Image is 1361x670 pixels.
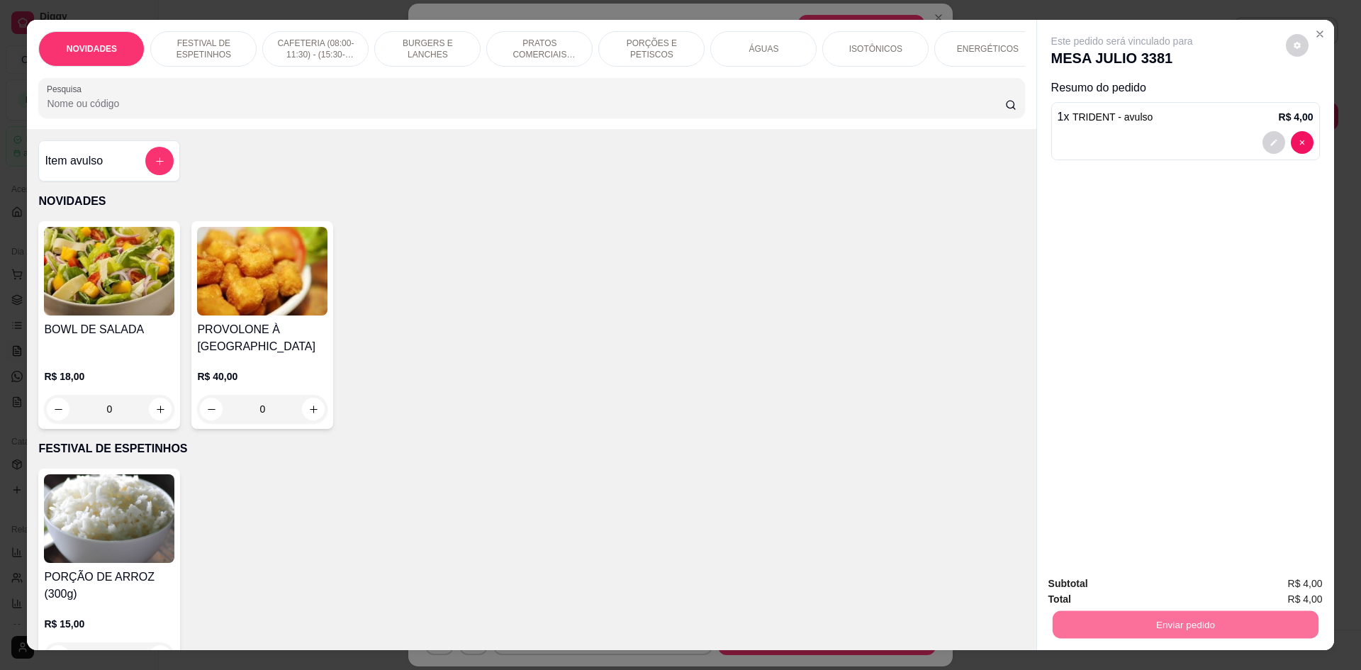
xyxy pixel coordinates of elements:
[1309,23,1331,45] button: Close
[386,38,469,60] p: BURGERS E LANCHES
[1279,110,1314,124] p: R$ 4,00
[849,43,902,55] p: ISOTÔNICOS
[149,645,172,668] button: increase-product-quantity
[44,369,174,384] p: R$ 18,00
[498,38,581,60] p: PRATOS COMERCIAIS (11:30-15:30)
[44,474,174,563] img: product-image
[44,227,174,316] img: product-image
[1072,111,1153,123] span: TRIDENT - avulso
[197,321,327,355] h4: PROVOLONE À [GEOGRAPHIC_DATA]
[47,645,69,668] button: decrease-product-quantity
[1286,34,1309,57] button: decrease-product-quantity
[44,617,174,631] p: R$ 15,00
[1051,79,1320,96] p: Resumo do pedido
[200,398,223,420] button: decrease-product-quantity
[67,43,117,55] p: NOVIDADES
[274,38,357,60] p: CAFETERIA (08:00-11:30) - (15:30-18:00)
[957,43,1019,55] p: ENERGÉTICOS
[1052,610,1318,638] button: Enviar pedido
[47,96,1004,111] input: Pesquisa
[44,321,174,338] h4: BOWL DE SALADA
[45,152,103,169] h4: Item avulso
[1051,34,1193,48] p: Este pedido será vinculado para
[47,83,86,95] label: Pesquisa
[38,440,1024,457] p: FESTIVAL DE ESPETINHOS
[197,227,327,316] img: product-image
[1051,48,1193,68] p: MESA JULIO 3381
[302,398,325,420] button: increase-product-quantity
[145,147,174,175] button: add-separate-item
[1262,131,1285,154] button: decrease-product-quantity
[162,38,245,60] p: FESTIVAL DE ESPETINHOS
[610,38,693,60] p: PORÇÕES E PETISCOS
[47,398,69,420] button: decrease-product-quantity
[1291,131,1314,154] button: decrease-product-quantity
[38,193,1024,210] p: NOVIDADES
[44,569,174,603] h4: PORÇÃO DE ARROZ (300g)
[1058,108,1153,125] p: 1 x
[149,398,172,420] button: increase-product-quantity
[749,43,778,55] p: ÁGUAS
[197,369,327,384] p: R$ 40,00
